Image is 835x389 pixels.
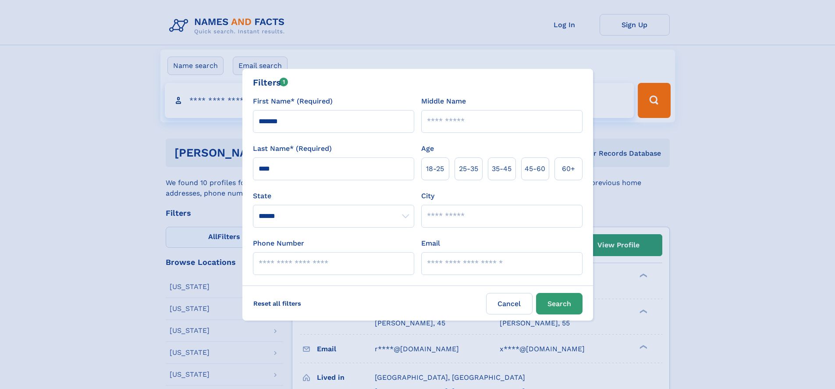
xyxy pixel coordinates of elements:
label: Age [421,143,434,154]
span: 18‑25 [426,164,444,174]
label: First Name* (Required) [253,96,333,107]
label: State [253,191,414,201]
span: 25‑35 [459,164,478,174]
label: Reset all filters [248,293,307,314]
label: Middle Name [421,96,466,107]
label: Cancel [486,293,533,314]
button: Search [536,293,583,314]
span: 45‑60 [525,164,545,174]
label: Phone Number [253,238,304,249]
label: Last Name* (Required) [253,143,332,154]
span: 60+ [562,164,575,174]
div: Filters [253,76,288,89]
label: Email [421,238,440,249]
span: 35‑45 [492,164,512,174]
label: City [421,191,434,201]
